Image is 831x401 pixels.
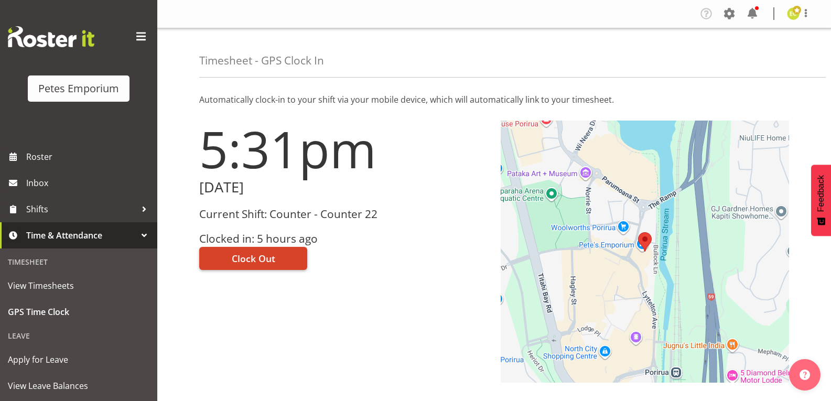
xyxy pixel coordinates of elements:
span: Clock Out [232,252,275,265]
span: Feedback [816,175,826,212]
h1: 5:31pm [199,121,488,177]
div: Petes Emporium [38,81,119,96]
p: Automatically clock-in to your shift via your mobile device, which will automatically link to you... [199,93,789,106]
a: View Leave Balances [3,373,155,399]
span: Shifts [26,201,136,217]
span: View Leave Balances [8,378,149,394]
a: GPS Time Clock [3,299,155,325]
img: emma-croft7499.jpg [787,7,800,20]
div: Timesheet [3,251,155,273]
h3: Clocked in: 5 hours ago [199,233,488,245]
button: Feedback - Show survey [811,165,831,236]
span: Roster [26,149,152,165]
span: Inbox [26,175,152,191]
button: Clock Out [199,247,307,270]
h3: Current Shift: Counter - Counter 22 [199,208,488,220]
img: Rosterit website logo [8,26,94,47]
h2: [DATE] [199,179,488,196]
span: Apply for Leave [8,352,149,367]
a: View Timesheets [3,273,155,299]
span: Time & Attendance [26,227,136,243]
span: GPS Time Clock [8,304,149,320]
div: Leave [3,325,155,346]
span: View Timesheets [8,278,149,294]
h4: Timesheet - GPS Clock In [199,55,324,67]
img: help-xxl-2.png [800,370,810,380]
a: Apply for Leave [3,346,155,373]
